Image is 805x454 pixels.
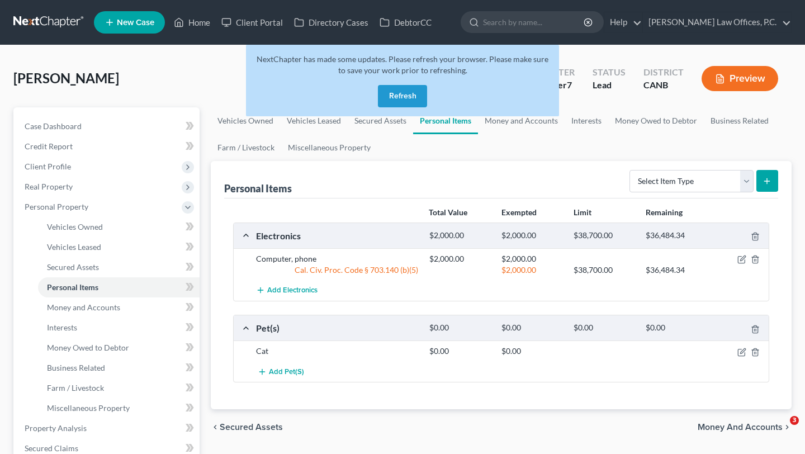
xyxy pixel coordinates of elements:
[568,264,640,276] div: $38,700.00
[593,79,626,92] div: Lead
[250,264,424,276] div: Cal. Civ. Proc. Code § 703.140 (b)(5)
[424,230,496,241] div: $2,000.00
[640,323,712,333] div: $0.00
[117,18,154,27] span: New Case
[608,107,704,134] a: Money Owed to Debtor
[378,85,427,107] button: Refresh
[565,107,608,134] a: Interests
[168,12,216,32] a: Home
[211,107,280,134] a: Vehicles Owned
[25,443,78,453] span: Secured Claims
[38,378,200,398] a: Farm / Livestock
[496,253,568,264] div: $2,000.00
[424,323,496,333] div: $0.00
[483,12,585,32] input: Search by name...
[47,282,98,292] span: Personal Items
[640,230,712,241] div: $36,484.34
[374,12,437,32] a: DebtorCC
[698,423,792,432] button: Money and Accounts chevron_right
[16,418,200,438] a: Property Analysis
[220,423,283,432] span: Secured Assets
[767,416,794,443] iframe: Intercom live chat
[25,162,71,171] span: Client Profile
[704,107,775,134] a: Business Related
[288,12,374,32] a: Directory Cases
[496,230,568,241] div: $2,000.00
[257,54,548,75] span: NextChapter has made some updates. Please refresh your browser. Please make sure to save your wor...
[47,323,77,332] span: Interests
[16,116,200,136] a: Case Dashboard
[568,323,640,333] div: $0.00
[250,346,424,357] div: Cat
[429,207,467,217] strong: Total Value
[211,134,281,161] a: Farm / Livestock
[25,202,88,211] span: Personal Property
[25,121,82,131] span: Case Dashboard
[211,423,283,432] button: chevron_left Secured Assets
[698,423,783,432] span: Money and Accounts
[38,277,200,297] a: Personal Items
[643,12,791,32] a: [PERSON_NAME] Law Offices, P.C.
[47,363,105,372] span: Business Related
[646,207,683,217] strong: Remaining
[25,141,73,151] span: Credit Report
[567,79,572,90] span: 7
[47,302,120,312] span: Money and Accounts
[25,182,73,191] span: Real Property
[424,253,496,264] div: $2,000.00
[47,383,104,392] span: Farm / Livestock
[250,322,424,334] div: Pet(s)
[38,217,200,237] a: Vehicles Owned
[47,242,101,252] span: Vehicles Leased
[281,134,377,161] a: Miscellaneous Property
[496,346,568,357] div: $0.00
[47,403,130,413] span: Miscellaneous Property
[16,136,200,157] a: Credit Report
[38,398,200,418] a: Miscellaneous Property
[38,318,200,338] a: Interests
[250,253,424,264] div: Computer, phone
[640,264,712,276] div: $36,484.34
[604,12,642,32] a: Help
[47,222,103,231] span: Vehicles Owned
[216,12,288,32] a: Client Portal
[702,66,778,91] button: Preview
[38,338,200,358] a: Money Owed to Debtor
[38,237,200,257] a: Vehicles Leased
[424,346,496,357] div: $0.00
[643,66,684,79] div: District
[267,286,318,295] span: Add Electronics
[47,262,99,272] span: Secured Assets
[269,367,304,376] span: Add Pet(s)
[38,257,200,277] a: Secured Assets
[790,416,799,425] span: 3
[256,361,305,382] button: Add Pet(s)
[38,297,200,318] a: Money and Accounts
[38,358,200,378] a: Business Related
[13,70,119,86] span: [PERSON_NAME]
[496,264,568,276] div: $2,000.00
[574,207,591,217] strong: Limit
[211,423,220,432] i: chevron_left
[250,230,424,242] div: Electronics
[25,423,87,433] span: Property Analysis
[643,79,684,92] div: CANB
[47,343,129,352] span: Money Owed to Debtor
[256,280,318,301] button: Add Electronics
[224,182,292,195] div: Personal Items
[501,207,537,217] strong: Exempted
[496,323,568,333] div: $0.00
[568,230,640,241] div: $38,700.00
[593,66,626,79] div: Status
